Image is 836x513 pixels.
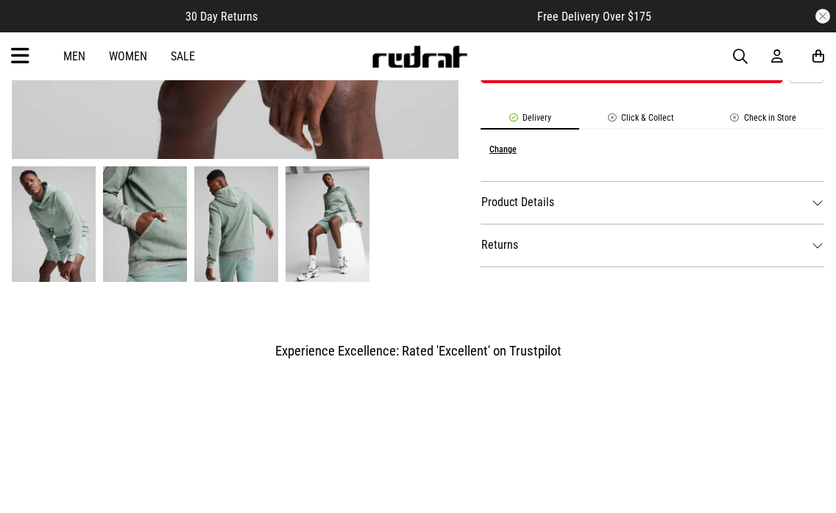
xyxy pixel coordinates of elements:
[194,166,278,283] img: Puma Class Washed Hoodie in Green
[579,113,702,130] li: Click & Collect
[481,224,824,266] dt: Returns
[702,113,824,130] li: Check in Store
[171,49,195,63] a: Sale
[12,166,96,283] img: Puma Class Washed Hoodie in Green
[286,166,369,283] img: Puma Class Washed Hoodie in Green
[185,10,258,24] span: 30 Day Returns
[481,113,579,130] li: Delivery
[489,144,517,155] button: Change
[50,343,786,359] h3: Experience Excellence: Rated 'Excellent' on Trustpilot
[371,46,468,68] img: Redrat logo
[481,181,824,224] dt: Product Details
[109,49,147,63] a: Women
[287,9,508,24] iframe: Customer reviews powered by Trustpilot
[103,166,187,283] img: Puma Class Washed Hoodie in Green
[537,10,651,24] span: Free Delivery Over $175
[63,49,85,63] a: Men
